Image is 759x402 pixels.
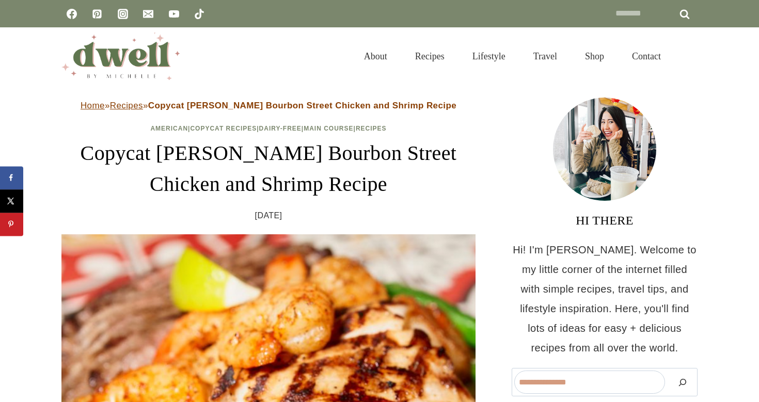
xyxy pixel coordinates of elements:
[350,38,401,74] a: About
[401,38,458,74] a: Recipes
[190,125,257,132] a: Copycat Recipes
[304,125,353,132] a: Main Course
[458,38,519,74] a: Lifestyle
[138,4,159,24] a: Email
[350,38,675,74] nav: Primary Navigation
[255,208,282,223] time: [DATE]
[110,101,143,110] a: Recipes
[81,101,456,110] span: » »
[189,4,210,24] a: TikTok
[113,4,133,24] a: Instagram
[61,138,476,200] h1: Copycat [PERSON_NAME] Bourbon Street Chicken and Shrimp Recipe
[670,371,695,394] button: Search
[571,38,618,74] a: Shop
[164,4,184,24] a: YouTube
[87,4,107,24] a: Pinterest
[259,125,302,132] a: Dairy-Free
[61,33,180,80] img: DWELL by michelle
[150,125,188,132] a: American
[356,125,387,132] a: Recipes
[512,211,698,230] h3: HI THERE
[81,101,105,110] a: Home
[680,47,698,65] button: View Search Form
[148,101,456,110] strong: Copycat [PERSON_NAME] Bourbon Street Chicken and Shrimp Recipe
[519,38,571,74] a: Travel
[618,38,675,74] a: Contact
[512,240,698,358] p: Hi! I'm [PERSON_NAME]. Welcome to my little corner of the internet filled with simple recipes, tr...
[61,4,82,24] a: Facebook
[150,125,386,132] span: | | | |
